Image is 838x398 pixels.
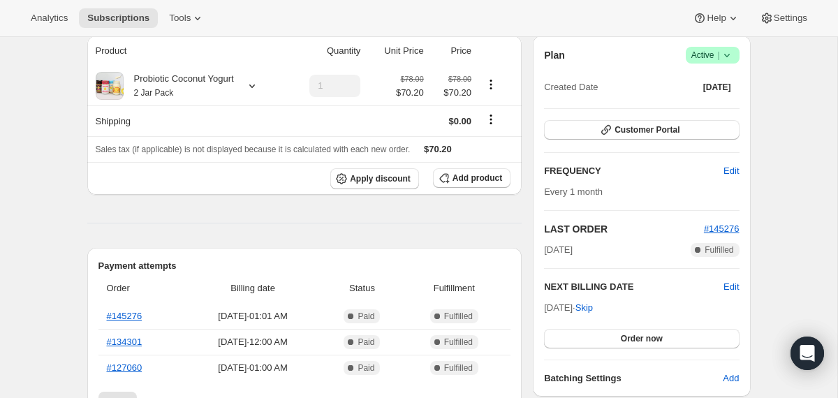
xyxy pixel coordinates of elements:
span: Help [707,13,726,24]
span: Fulfilled [444,311,473,322]
span: Apply discount [350,173,411,184]
h2: FREQUENCY [544,164,723,178]
button: Help [684,8,748,28]
a: #145276 [107,311,142,321]
button: Add product [433,168,510,188]
th: Product [87,36,287,66]
span: Fulfilled [705,244,733,256]
span: $70.20 [396,86,424,100]
span: Fulfilled [444,337,473,348]
button: Analytics [22,8,76,28]
a: #145276 [704,223,740,234]
button: Tools [161,8,213,28]
span: Tools [169,13,191,24]
h2: Plan [544,48,565,62]
span: Customer Portal [615,124,679,135]
button: Edit [723,280,739,294]
button: Order now [544,329,739,348]
th: Shipping [87,105,287,136]
span: Edit [723,164,739,178]
div: Open Intercom Messenger [791,337,824,370]
h2: NEXT BILLING DATE [544,280,723,294]
span: | [717,50,719,61]
button: Skip [567,297,601,319]
span: Order now [621,333,663,344]
button: #145276 [704,222,740,236]
a: #127060 [107,362,142,373]
span: Paid [358,337,374,348]
img: product img [96,72,124,100]
button: Subscriptions [79,8,158,28]
small: $78.00 [448,75,471,83]
span: Active [691,48,734,62]
span: [DATE] · 01:00 AM [188,361,318,375]
small: $78.00 [401,75,424,83]
div: Probiotic Coconut Yogurt [124,72,234,100]
span: Sales tax (if applicable) is not displayed because it is calculated with each new order. [96,145,411,154]
span: [DATE] · 01:01 AM [188,309,318,323]
button: Add [714,367,747,390]
h2: LAST ORDER [544,222,704,236]
span: [DATE] · [544,302,593,313]
span: [DATE] [544,243,573,257]
span: Every 1 month [544,186,603,197]
span: Skip [575,301,593,315]
span: [DATE] [703,82,731,93]
span: [DATE] · 12:00 AM [188,335,318,349]
span: Status [326,281,397,295]
th: Unit Price [365,36,427,66]
button: Product actions [480,77,502,92]
span: Add product [453,172,502,184]
span: Billing date [188,281,318,295]
button: Edit [715,160,747,182]
h2: Payment attempts [98,259,511,273]
small: 2 Jar Pack [134,88,174,98]
span: Fulfillment [406,281,503,295]
button: Settings [751,8,816,28]
th: Price [428,36,476,66]
button: Shipping actions [480,112,502,127]
button: Apply discount [330,168,419,189]
span: $70.20 [432,86,471,100]
a: #134301 [107,337,142,347]
span: $0.00 [449,116,472,126]
span: Subscriptions [87,13,149,24]
span: Created Date [544,80,598,94]
span: Analytics [31,13,68,24]
th: Order [98,273,184,304]
span: Paid [358,362,374,374]
span: Settings [774,13,807,24]
h6: Batching Settings [544,371,723,385]
span: Add [723,371,739,385]
button: Customer Portal [544,120,739,140]
span: $70.20 [424,144,452,154]
button: [DATE] [695,78,740,97]
span: Paid [358,311,374,322]
th: Quantity [286,36,365,66]
span: Fulfilled [444,362,473,374]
